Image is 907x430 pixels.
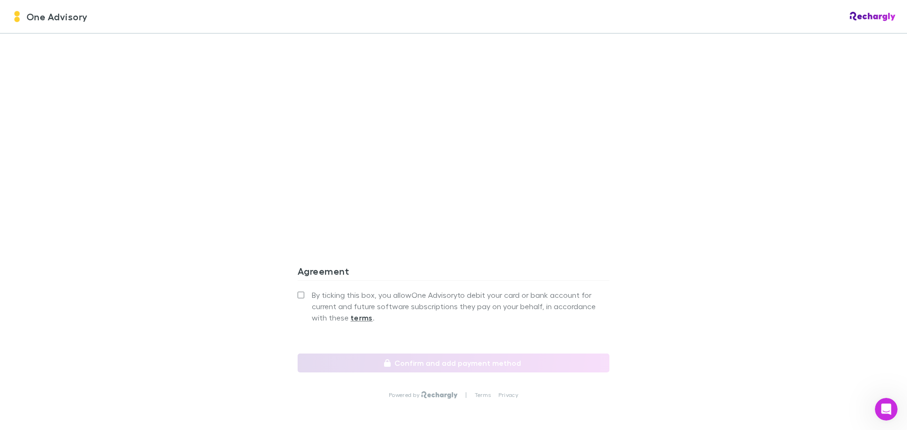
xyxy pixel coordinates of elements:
iframe: Secure address input frame [296,4,611,222]
img: Rechargly Logo [421,391,458,399]
span: By ticking this box, you allow One Advisory to debit your card or bank account for current and fu... [312,289,609,323]
iframe: Intercom live chat [875,398,898,421]
strong: terms [351,313,373,322]
button: Confirm and add payment method [298,354,609,372]
img: One Advisory's Logo [11,11,23,22]
h3: Agreement [298,265,609,280]
p: Powered by [389,391,421,399]
img: Rechargly Logo [850,12,896,21]
span: One Advisory [26,9,88,24]
p: | [465,391,467,399]
a: Privacy [498,391,518,399]
a: Terms [475,391,491,399]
